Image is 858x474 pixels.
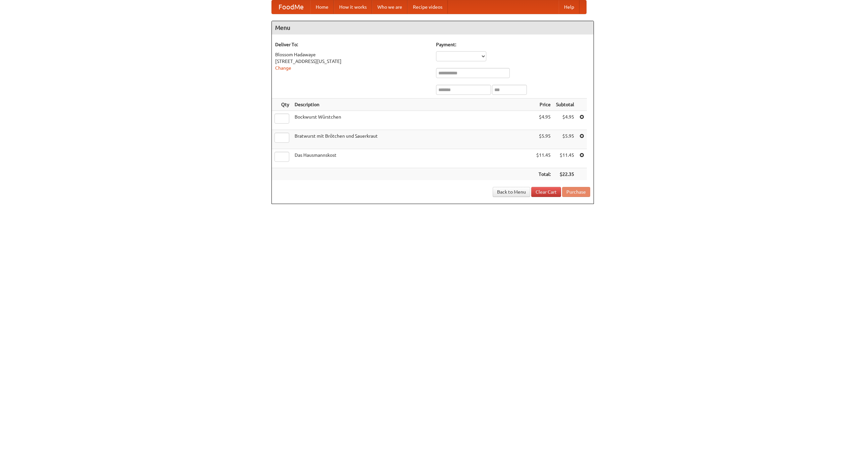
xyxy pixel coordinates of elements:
[408,0,448,14] a: Recipe videos
[436,41,590,48] h5: Payment:
[531,187,561,197] a: Clear Cart
[334,0,372,14] a: How it works
[292,111,534,130] td: Bockwurst Würstchen
[310,0,334,14] a: Home
[493,187,530,197] a: Back to Menu
[372,0,408,14] a: Who we are
[534,98,553,111] th: Price
[553,111,577,130] td: $4.95
[272,98,292,111] th: Qty
[292,149,534,168] td: Das Hausmannskost
[275,51,429,58] div: Blossom Hadawaye
[272,21,594,35] h4: Menu
[534,130,553,149] td: $5.95
[562,187,590,197] button: Purchase
[534,168,553,181] th: Total:
[559,0,579,14] a: Help
[553,149,577,168] td: $11.45
[275,41,429,48] h5: Deliver To:
[275,58,429,65] div: [STREET_ADDRESS][US_STATE]
[275,65,291,71] a: Change
[292,98,534,111] th: Description
[292,130,534,149] td: Bratwurst mit Brötchen und Sauerkraut
[272,0,310,14] a: FoodMe
[553,130,577,149] td: $5.95
[553,98,577,111] th: Subtotal
[553,168,577,181] th: $22.35
[534,111,553,130] td: $4.95
[534,149,553,168] td: $11.45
